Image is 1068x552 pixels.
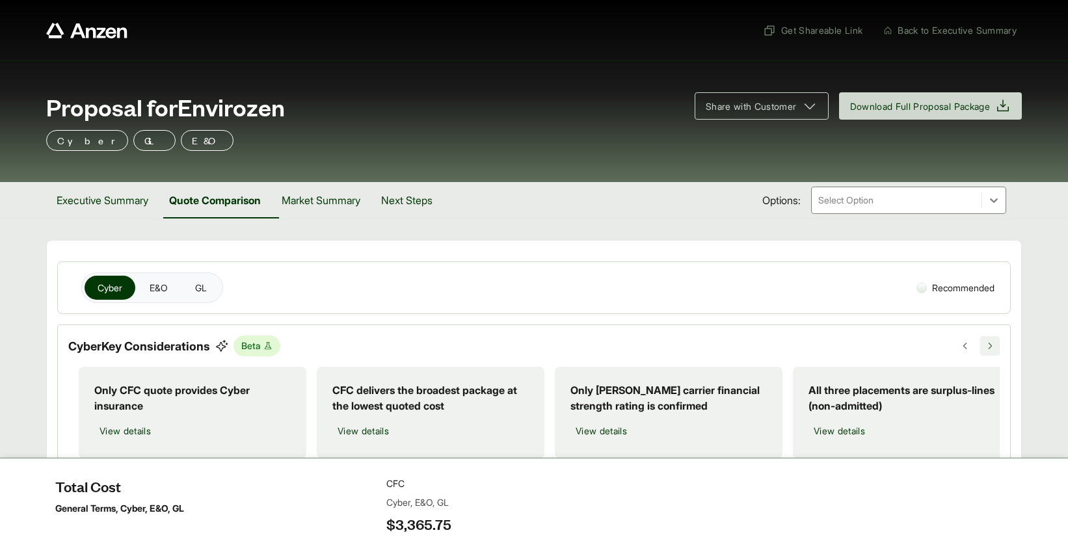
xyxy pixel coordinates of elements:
span: Download Full Proposal Package [850,99,991,113]
button: Back to Executive Summary [878,18,1022,42]
button: Cyber [85,276,135,300]
span: View details [814,424,865,438]
span: Beta [234,335,280,356]
p: GL [144,133,165,148]
button: Download option [974,516,1000,544]
button: Executive Summary [46,182,159,218]
button: Quote Comparison [159,182,271,218]
button: Next Steps [371,182,443,218]
div: Recommended [911,276,1000,300]
p: Only [PERSON_NAME] carrier financial strength rating is confirmed [570,382,767,414]
span: Cyber [98,281,122,295]
img: CFC-Logo [391,516,417,542]
button: View details [332,419,394,443]
span: Share with Customer [706,99,797,113]
p: Only CFC quote provides Cyber insurance [94,382,291,414]
span: View details [576,424,627,438]
p: Cyber [57,133,117,148]
span: View details [100,424,151,438]
button: Market Summary [271,182,371,218]
span: E&O [150,281,168,295]
button: View details [570,419,632,443]
a: Anzen website [46,23,127,38]
button: E&O [137,276,181,300]
p: E&O [192,133,222,148]
p: Cyber Key Considerations [68,337,210,355]
p: CFC delivers the broadest package at the lowest quoted cost [332,382,529,414]
button: Download Full Proposal Package [839,92,1022,120]
button: GL [182,276,220,300]
span: Options: [762,192,801,208]
button: Get Shareable Link [758,18,868,42]
span: Quote 1 [427,516,452,528]
button: Share with Customer [695,92,829,120]
p: All three placements are surplus-lines (non-admitted) [808,382,1005,414]
button: View details [94,419,156,443]
span: Proposal for Envirozen [46,94,285,120]
span: Get Shareable Link [763,23,862,37]
span: GL [195,281,207,295]
span: CFC [427,528,452,544]
span: View details [338,424,389,438]
span: Back to Executive Summary [898,23,1017,37]
button: View details [808,419,870,443]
